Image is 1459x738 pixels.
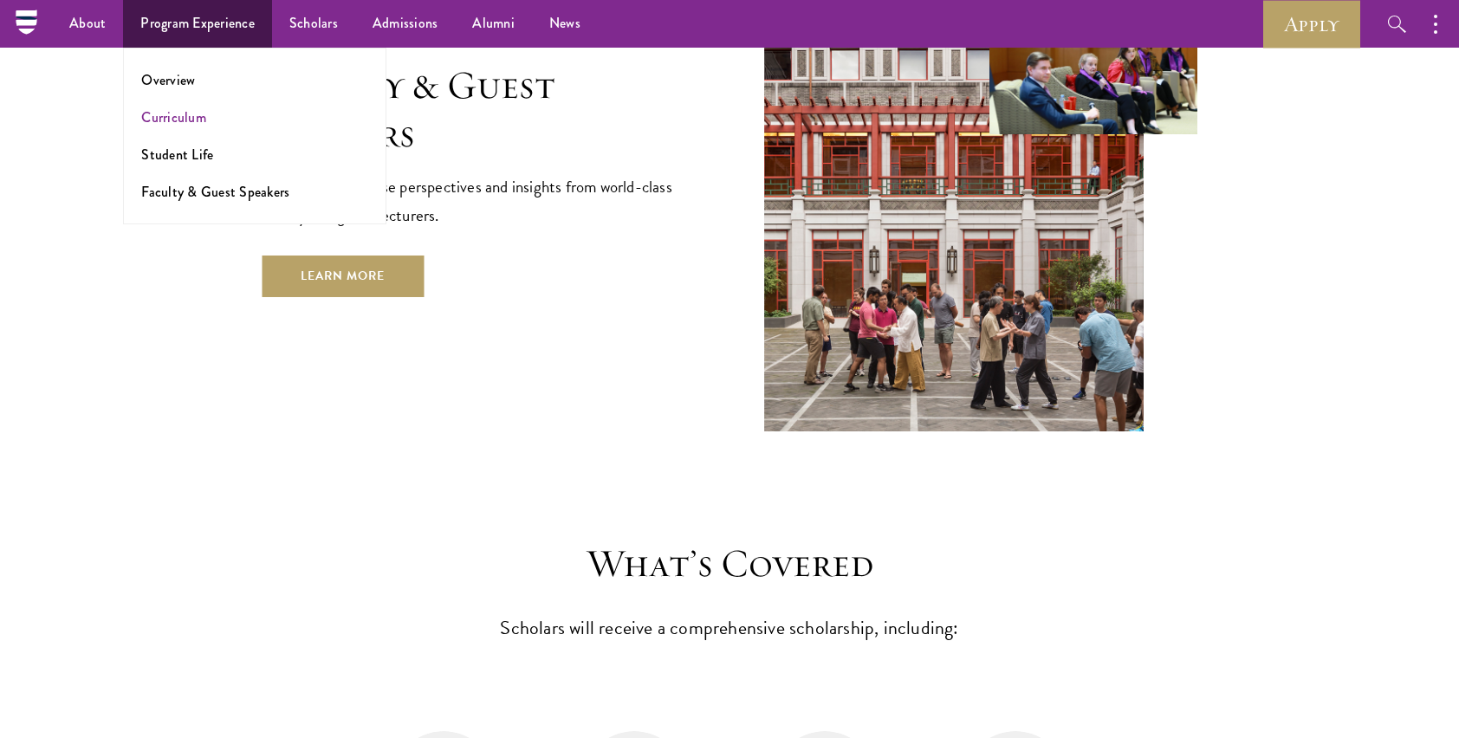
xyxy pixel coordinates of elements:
[141,182,289,202] a: Faculty & Guest Speakers
[461,612,998,644] p: Scholars will receive a comprehensive scholarship, including:
[262,61,695,159] h2: Faculty & Guest Speakers
[461,540,998,588] h3: What’s Covered
[262,172,695,230] p: Scholars gain diverse perspectives and insights from world-class faculty and guest lecturers.
[141,70,195,90] a: Overview
[141,107,206,127] a: Curriculum
[141,145,213,165] a: Student Life
[262,256,424,297] a: Learn More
